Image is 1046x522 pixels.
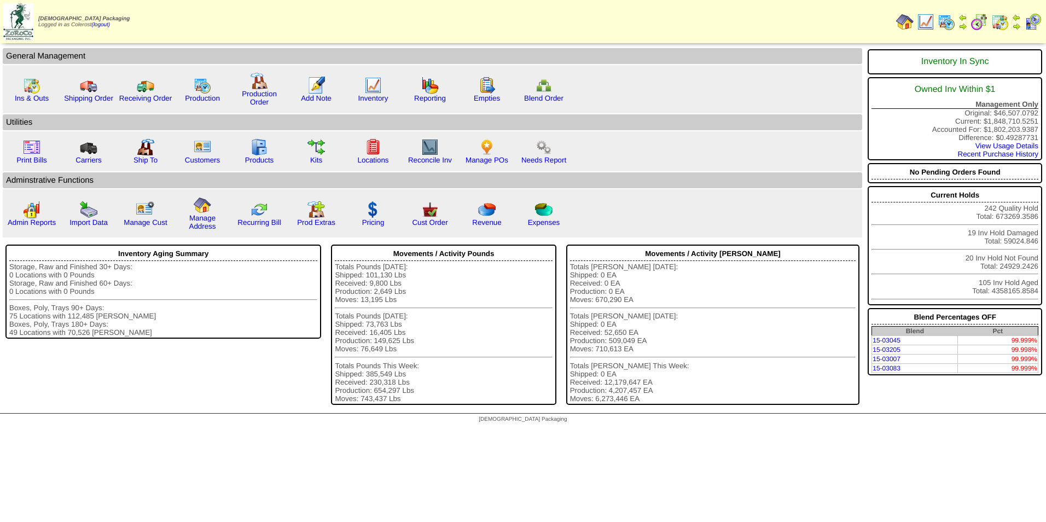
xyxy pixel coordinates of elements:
img: home.gif [896,13,914,31]
div: Storage, Raw and Finished 30+ Days: 0 Locations with 0 Pounds Storage, Raw and Finished 60+ Days:... [9,263,317,337]
a: Locations [357,156,388,164]
a: (logout) [91,22,110,28]
a: Revenue [472,218,501,227]
a: 15-03007 [873,355,900,363]
div: Management Only [871,100,1038,109]
a: Import Data [69,218,108,227]
img: managecust.png [136,201,156,218]
div: Totals [PERSON_NAME] [DATE]: Shipped: 0 EA Received: 0 EA Production: 0 EA Moves: 670,290 EA Tota... [570,263,856,403]
a: Print Bills [16,156,47,164]
img: arrowright.gif [1012,22,1021,31]
td: Adminstrative Functions [3,172,862,188]
div: Current Holds [871,188,1038,202]
span: Logged in as Colerost [38,16,130,28]
img: workorder.gif [478,77,496,94]
div: No Pending Orders Found [871,165,1038,179]
img: workflow.gif [307,138,325,156]
a: View Usage Details [975,142,1038,150]
a: 15-03045 [873,337,900,344]
img: pie_chart2.png [535,201,553,218]
a: Add Note [301,94,332,102]
img: truck2.gif [137,77,154,94]
img: home.gif [194,196,211,214]
th: Pct [957,327,1038,336]
a: 15-03083 [873,364,900,372]
img: line_graph.gif [917,13,934,31]
img: customers.gif [194,138,211,156]
a: Ins & Outs [15,94,49,102]
th: Blend [872,327,958,336]
img: dollar.gif [364,201,382,218]
a: Inventory [358,94,388,102]
img: calendarprod.gif [938,13,955,31]
img: network.png [535,77,553,94]
div: Owned Inv Within $1 [871,79,1038,100]
a: Production Order [242,90,277,106]
div: Totals Pounds [DATE]: Shipped: 101,130 Lbs Received: 9,800 Lbs Production: 2,649 Lbs Moves: 13,19... [335,263,552,403]
a: Kits [310,156,322,164]
td: 99.999% [957,364,1038,373]
img: calendarinout.gif [991,13,1009,31]
span: [DEMOGRAPHIC_DATA] Packaging [38,16,130,22]
div: Original: $46,507.0792 Current: $1,848,710.5251 Accounted For: $1,802,203.9387 Difference: $0.492... [868,77,1042,160]
td: 99.998% [957,345,1038,355]
img: prodextras.gif [307,201,325,218]
a: Empties [474,94,500,102]
a: Carriers [75,156,101,164]
a: Manage Address [189,214,216,230]
a: Receiving Order [119,94,172,102]
div: 242 Quality Hold Total: 673269.3586 19 Inv Hold Damaged Total: 59024.846 20 Inv Hold Not Found To... [868,186,1042,305]
img: cabinet.gif [251,138,268,156]
img: calendarblend.gif [971,13,988,31]
img: line_graph2.gif [421,138,439,156]
img: po.png [478,138,496,156]
img: calendarinout.gif [23,77,40,94]
img: factory.gif [251,72,268,90]
img: workflow.png [535,138,553,156]
img: cust_order.png [421,201,439,218]
span: [DEMOGRAPHIC_DATA] Packaging [479,416,567,422]
div: Inventory Aging Summary [9,247,317,261]
img: zoroco-logo-small.webp [3,3,33,40]
img: orders.gif [307,77,325,94]
a: Recent Purchase History [958,150,1038,158]
a: Production [185,94,220,102]
td: Utilities [3,114,862,130]
img: calendarcustomer.gif [1024,13,1042,31]
a: Prod Extras [297,218,335,227]
a: Cust Order [412,218,448,227]
a: Blend Order [524,94,563,102]
img: import.gif [80,201,97,218]
a: Reconcile Inv [408,156,452,164]
img: calendarprod.gif [194,77,211,94]
a: Recurring Bill [237,218,281,227]
td: 99.999% [957,355,1038,364]
a: Reporting [414,94,446,102]
div: Movements / Activity Pounds [335,247,552,261]
img: locations.gif [364,138,382,156]
img: pie_chart.png [478,201,496,218]
img: arrowright.gif [958,22,967,31]
img: reconcile.gif [251,201,268,218]
div: Blend Percentages OFF [871,310,1038,324]
img: invoice2.gif [23,138,40,156]
td: 99.999% [957,336,1038,345]
img: graph2.png [23,201,40,218]
a: Expenses [528,218,560,227]
img: arrowleft.gif [1012,13,1021,22]
a: Admin Reports [8,218,56,227]
div: Movements / Activity [PERSON_NAME] [570,247,856,261]
img: arrowleft.gif [958,13,967,22]
a: Products [245,156,274,164]
a: Needs Report [521,156,566,164]
a: Shipping Order [64,94,113,102]
div: Inventory In Sync [871,51,1038,72]
a: 15-03205 [873,346,900,353]
a: Pricing [362,218,385,227]
img: factory2.gif [137,138,154,156]
a: Ship To [133,156,158,164]
a: Customers [185,156,220,164]
a: Manage Cust [124,218,167,227]
img: truck3.gif [80,138,97,156]
a: Manage POs [466,156,508,164]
